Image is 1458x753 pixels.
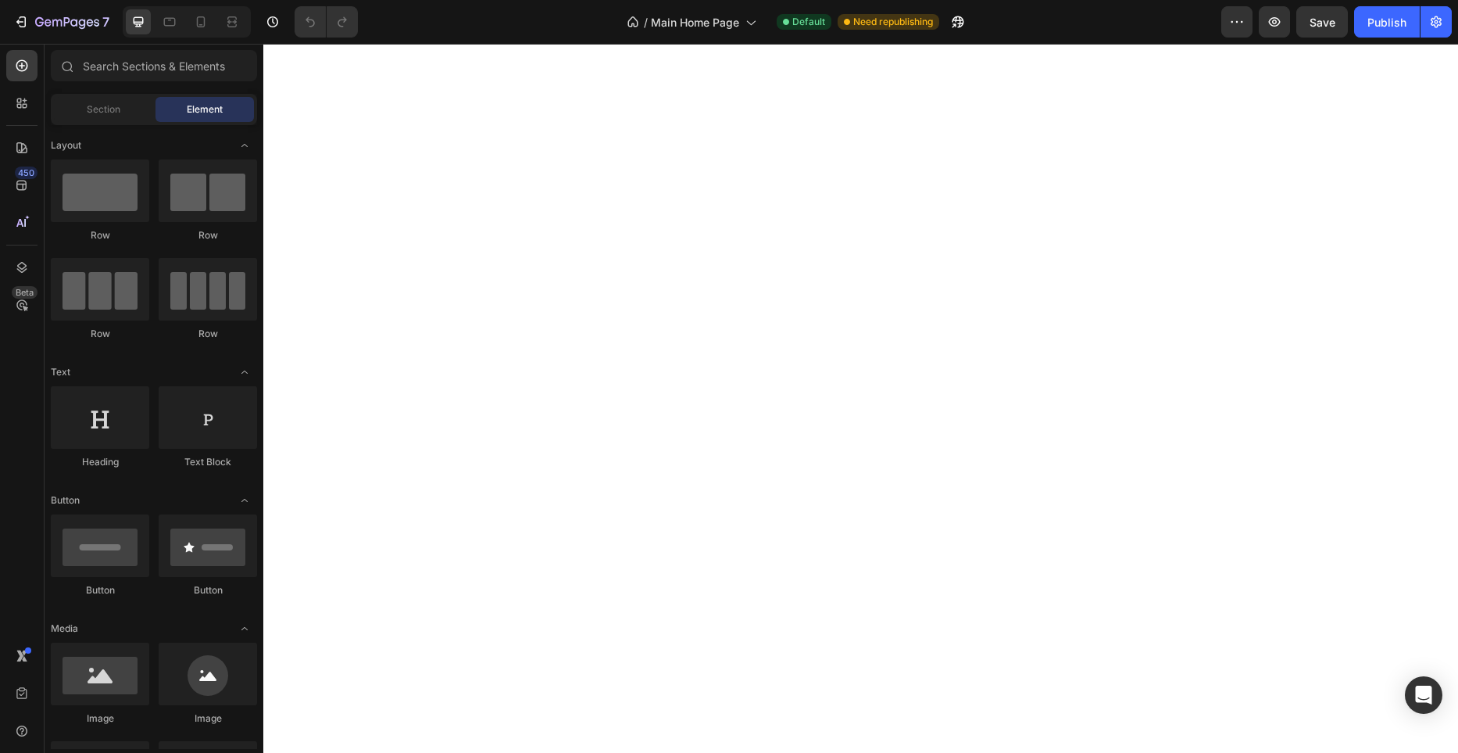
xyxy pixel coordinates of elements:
[51,455,149,469] div: Heading
[1367,14,1406,30] div: Publish
[51,138,81,152] span: Layout
[51,228,149,242] div: Row
[102,13,109,31] p: 7
[232,133,257,158] span: Toggle open
[159,712,257,726] div: Image
[51,365,70,379] span: Text
[1405,676,1442,714] div: Open Intercom Messenger
[1354,6,1420,38] button: Publish
[6,6,116,38] button: 7
[159,327,257,341] div: Row
[263,44,1458,753] iframe: Design area
[853,15,933,29] span: Need republishing
[232,488,257,513] span: Toggle open
[51,493,80,507] span: Button
[15,167,38,179] div: 450
[232,360,257,385] span: Toggle open
[159,228,257,242] div: Row
[12,286,38,299] div: Beta
[87,102,120,117] span: Section
[792,15,825,29] span: Default
[1296,6,1348,38] button: Save
[1310,16,1335,29] span: Save
[159,583,257,597] div: Button
[51,712,149,726] div: Image
[51,327,149,341] div: Row
[644,14,648,30] span: /
[51,622,78,636] span: Media
[51,50,257,81] input: Search Sections & Elements
[651,14,739,30] span: Main Home Page
[159,455,257,469] div: Text Block
[232,616,257,641] span: Toggle open
[295,6,358,38] div: Undo/Redo
[51,583,149,597] div: Button
[187,102,223,117] span: Element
